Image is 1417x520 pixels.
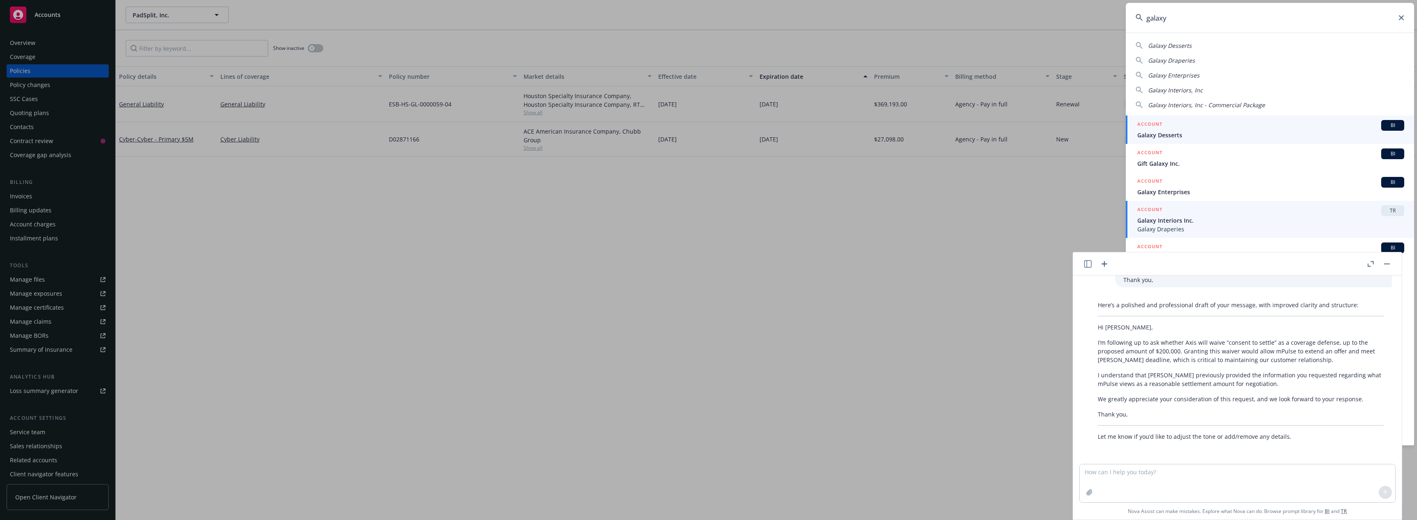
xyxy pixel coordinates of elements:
[1148,101,1265,109] span: Galaxy Interiors, Inc - Commercial Package
[1098,371,1384,388] p: I understand that [PERSON_NAME] previously provided the information you requested regarding what ...
[1341,508,1347,515] a: TR
[1098,432,1384,441] p: Let me know if you’d like to adjust the tone or add/remove any details.
[1137,242,1162,252] h5: ACCOUNT
[1148,56,1195,64] span: Galaxy Draperies
[1384,207,1401,214] span: TR
[1137,177,1162,187] h5: ACCOUNT
[1126,201,1414,238] a: ACCOUNTTRGalaxy Interiors Inc.Galaxy Draperies
[1137,120,1162,130] h5: ACCOUNT
[1098,301,1384,309] p: Here’s a polished and professional draft of your message, with improved clarity and structure:
[1384,122,1401,129] span: BI
[1128,503,1347,520] span: Nova Assist can make mistakes. Explore what Nova can do: Browse prompt library for and
[1126,115,1414,144] a: ACCOUNTBIGalaxy Desserts
[1137,131,1404,139] span: Galaxy Desserts
[1098,395,1384,403] p: We greatly appreciate your consideration of this request, and we look forward to your response.
[1148,42,1192,49] span: Galaxy Desserts
[1137,159,1404,168] span: Gift Galaxy Inc.
[1148,86,1203,94] span: Galaxy Interiors, Inc
[1126,238,1414,275] a: ACCOUNTBIGalaxy Interiors, IncGalaxy Draperies
[1098,338,1384,364] p: I’m following up to ask whether Axis will waive “consent to settle” as a coverage defense, up to ...
[1126,172,1414,201] a: ACCOUNTBIGalaxy Enterprises
[1384,150,1401,158] span: BI
[1123,275,1384,284] p: Thank you,
[1126,144,1414,172] a: ACCOUNTBIGift Galaxy Inc.
[1098,410,1384,419] p: Thank you,
[1384,244,1401,252] span: BI
[1148,71,1200,79] span: Galaxy Enterprises
[1126,3,1414,33] input: Search...
[1325,508,1330,515] a: BI
[1137,216,1404,225] span: Galaxy Interiors Inc.
[1137,188,1404,196] span: Galaxy Enterprises
[1098,323,1384,332] p: Hi [PERSON_NAME],
[1137,225,1404,233] span: Galaxy Draperies
[1137,205,1162,215] h5: ACCOUNT
[1137,148,1162,158] h5: ACCOUNT
[1384,179,1401,186] span: BI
